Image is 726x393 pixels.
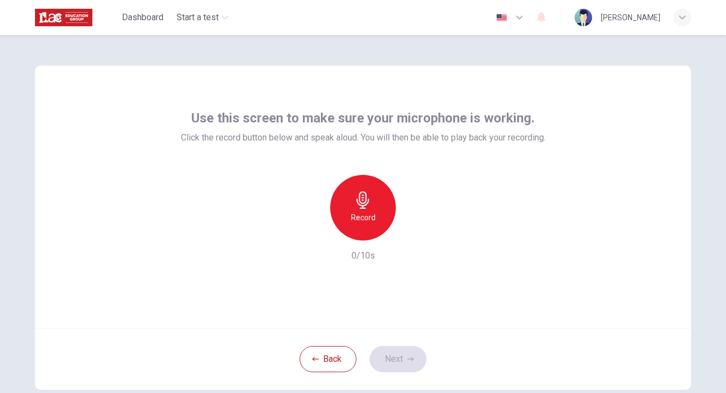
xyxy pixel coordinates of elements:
[495,14,508,22] img: en
[330,175,396,241] button: Record
[352,249,375,262] h6: 0/10s
[575,9,592,26] img: Profile picture
[191,109,535,127] span: Use this screen to make sure your microphone is working.
[35,7,118,28] a: ILAC logo
[122,11,163,24] span: Dashboard
[351,211,376,224] h6: Record
[181,131,546,144] span: Click the record button below and speak aloud. You will then be able to play back your recording.
[601,11,660,24] div: [PERSON_NAME]
[35,7,92,28] img: ILAC logo
[172,8,233,27] button: Start a test
[177,11,219,24] span: Start a test
[300,346,356,372] button: Back
[118,8,168,27] button: Dashboard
